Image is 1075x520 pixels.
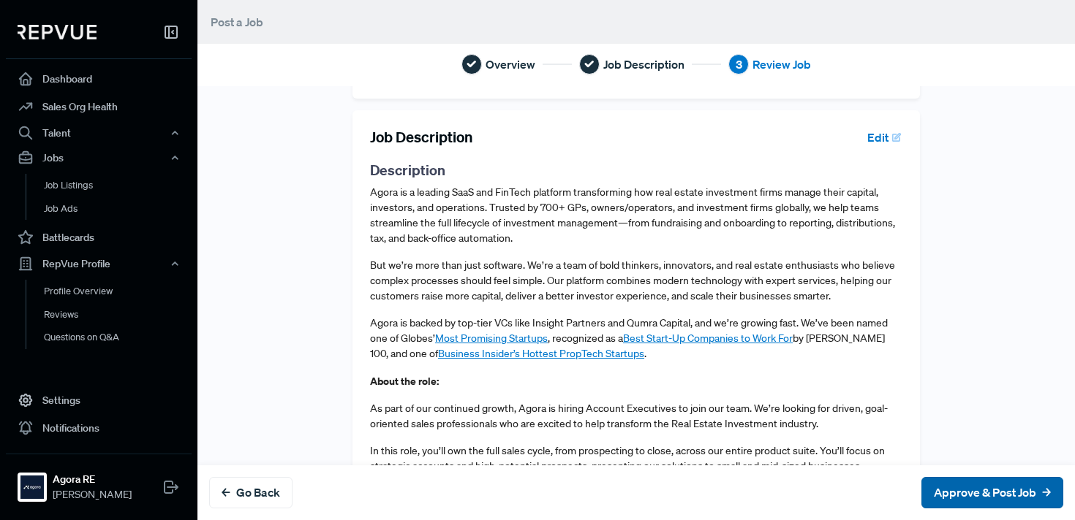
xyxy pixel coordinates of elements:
img: RepVue [18,25,97,39]
img: Agora RE [20,475,44,499]
button: Approve & Post Job [921,477,1063,508]
span: Job Description [603,56,684,73]
strong: Agora RE [53,472,132,487]
a: Business Insider’s Hottest PropTech Startups [438,347,644,360]
a: Agora REAgora RE[PERSON_NAME] [6,454,192,508]
a: Reviews [26,303,211,326]
a: Notifications [6,414,192,442]
a: Best Start-Up Companies to Work For [623,332,793,345]
div: 3 [728,54,749,74]
strong: Description [370,161,445,179]
a: Most Promising Startups [435,332,548,345]
span: , recognized as a [548,332,623,345]
a: Battlecards [6,223,192,251]
a: Dashboard [6,65,192,93]
button: RepVue Profile [6,251,192,276]
button: Talent [6,121,192,145]
a: Job Listings [26,174,211,197]
a: Profile Overview [26,280,211,303]
span: As part of our continued growth, Agora is hiring Account Executives to join our team. We’re looki... [370,402,888,430]
strong: About the role: [370,374,439,388]
span: [PERSON_NAME] [53,487,132,502]
span: Overview [486,56,535,73]
span: But we’re more than just software. We’re a team of bold thinkers, innovators, and real estate ent... [370,259,895,302]
a: Sales Org Health [6,93,192,121]
h5: Job Description [370,129,472,146]
span: Review Job [752,56,811,73]
button: Edit [861,125,902,150]
span: by [PERSON_NAME] 100, and one of [370,332,885,360]
span: Agora is a leading SaaS and FinTech platform transforming how real estate investment firms manage... [370,186,895,245]
a: Questions on Q&A [26,326,211,349]
span: Agora is backed by top-tier VCs like Insight Partners and Qumra Capital, and we’re growing fast. ... [370,316,888,345]
span: . [644,347,646,360]
a: Settings [6,386,192,414]
a: Job Ads [26,197,211,221]
span: Post a Job [211,15,263,29]
button: Go Back [209,477,293,508]
button: Jobs [6,145,192,170]
span: In this role, you’ll own the full sales cycle, from prospecting to close, across our entire produ... [370,444,885,488]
